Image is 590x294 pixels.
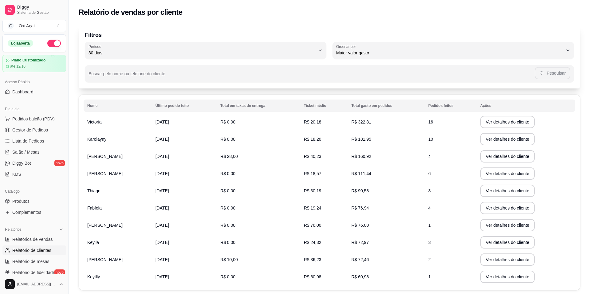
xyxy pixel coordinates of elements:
[220,257,238,262] span: R$ 10,00
[477,100,575,112] th: Ações
[428,120,433,124] span: 16
[88,50,315,56] span: 30 dias
[12,258,49,265] span: Relatório de mesas
[155,240,169,245] span: [DATE]
[351,154,371,159] span: R$ 160,92
[428,154,431,159] span: 4
[47,40,61,47] button: Alterar Status
[2,104,66,114] div: Dia a dia
[155,223,169,228] span: [DATE]
[2,147,66,157] a: Salão / Mesas
[220,188,235,193] span: R$ 0,00
[304,171,321,176] span: R$ 18,57
[87,188,100,193] span: Thiago
[336,44,358,49] label: Ordenar por
[304,137,321,142] span: R$ 18,20
[152,100,217,112] th: Último pedido feito
[336,50,563,56] span: Maior valor gasto
[220,206,235,210] span: R$ 0,00
[2,245,66,255] a: Relatório de clientes
[19,23,38,29] div: Oxi Açaí ...
[2,77,66,87] div: Acesso Rápido
[304,154,321,159] span: R$ 40,23
[2,196,66,206] a: Produtos
[480,202,535,214] button: Ver detalhes do cliente
[351,137,371,142] span: R$ 181,95
[220,274,235,279] span: R$ 0,00
[348,100,424,112] th: Total gasto em pedidos
[12,138,44,144] span: Lista de Pedidos
[155,154,169,159] span: [DATE]
[480,167,535,180] button: Ver detalhes do cliente
[351,274,369,279] span: R$ 60,98
[155,257,169,262] span: [DATE]
[220,120,235,124] span: R$ 0,00
[480,219,535,231] button: Ver detalhes do cliente
[304,240,321,245] span: R$ 24,32
[351,206,369,210] span: R$ 76,94
[2,2,66,17] a: DiggySistema de Gestão
[155,120,169,124] span: [DATE]
[2,158,66,168] a: Diggy Botnovo
[480,185,535,197] button: Ver detalhes do cliente
[428,223,431,228] span: 1
[428,188,431,193] span: 3
[88,73,535,79] input: Buscar pelo nome ou telefone do cliente
[480,236,535,249] button: Ver detalhes do cliente
[304,206,321,210] span: R$ 19,24
[428,206,431,210] span: 4
[428,274,431,279] span: 1
[220,137,235,142] span: R$ 0,00
[155,188,169,193] span: [DATE]
[12,171,21,177] span: KDS
[480,271,535,283] button: Ver detalhes do cliente
[220,240,235,245] span: R$ 0,00
[84,100,152,112] th: Nome
[2,125,66,135] a: Gestor de Pedidos
[12,127,48,133] span: Gestor de Pedidos
[155,171,169,176] span: [DATE]
[12,116,55,122] span: Pedidos balcão (PDV)
[87,240,99,245] span: Keylla
[85,31,574,39] p: Filtros
[428,137,433,142] span: 10
[12,269,55,276] span: Relatório de fidelidade
[12,198,29,204] span: Produtos
[351,188,369,193] span: R$ 90,58
[220,223,235,228] span: R$ 0,00
[8,23,14,29] span: O
[428,257,431,262] span: 2
[85,42,326,59] button: Período30 dias
[2,186,66,196] div: Catálogo
[87,120,101,124] span: Victoria
[480,253,535,266] button: Ver detalhes do cliente
[12,89,33,95] span: Dashboard
[87,137,106,142] span: Karolayny
[480,116,535,128] button: Ver detalhes do cliente
[300,100,348,112] th: Ticket médio
[304,223,321,228] span: R$ 76,00
[304,274,321,279] span: R$ 60,98
[12,149,40,155] span: Salão / Mesas
[351,257,369,262] span: R$ 72,46
[480,150,535,163] button: Ver detalhes do cliente
[2,87,66,97] a: Dashboard
[332,42,574,59] button: Ordenar porMaior valor gasto
[220,154,238,159] span: R$ 28,00
[2,234,66,244] a: Relatórios de vendas
[87,257,123,262] span: [PERSON_NAME]
[155,206,169,210] span: [DATE]
[428,171,431,176] span: 6
[2,268,66,277] a: Relatório de fidelidadenovo
[480,133,535,145] button: Ver detalhes do cliente
[79,7,183,17] h2: Relatório de vendas por cliente
[304,257,321,262] span: R$ 36,23
[2,169,66,179] a: KDS
[12,236,53,242] span: Relatórios de vendas
[2,114,66,124] button: Pedidos balcão (PDV)
[351,120,371,124] span: R$ 322,81
[428,240,431,245] span: 3
[12,160,31,166] span: Diggy Bot
[2,257,66,266] a: Relatório de mesas
[12,209,41,215] span: Complementos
